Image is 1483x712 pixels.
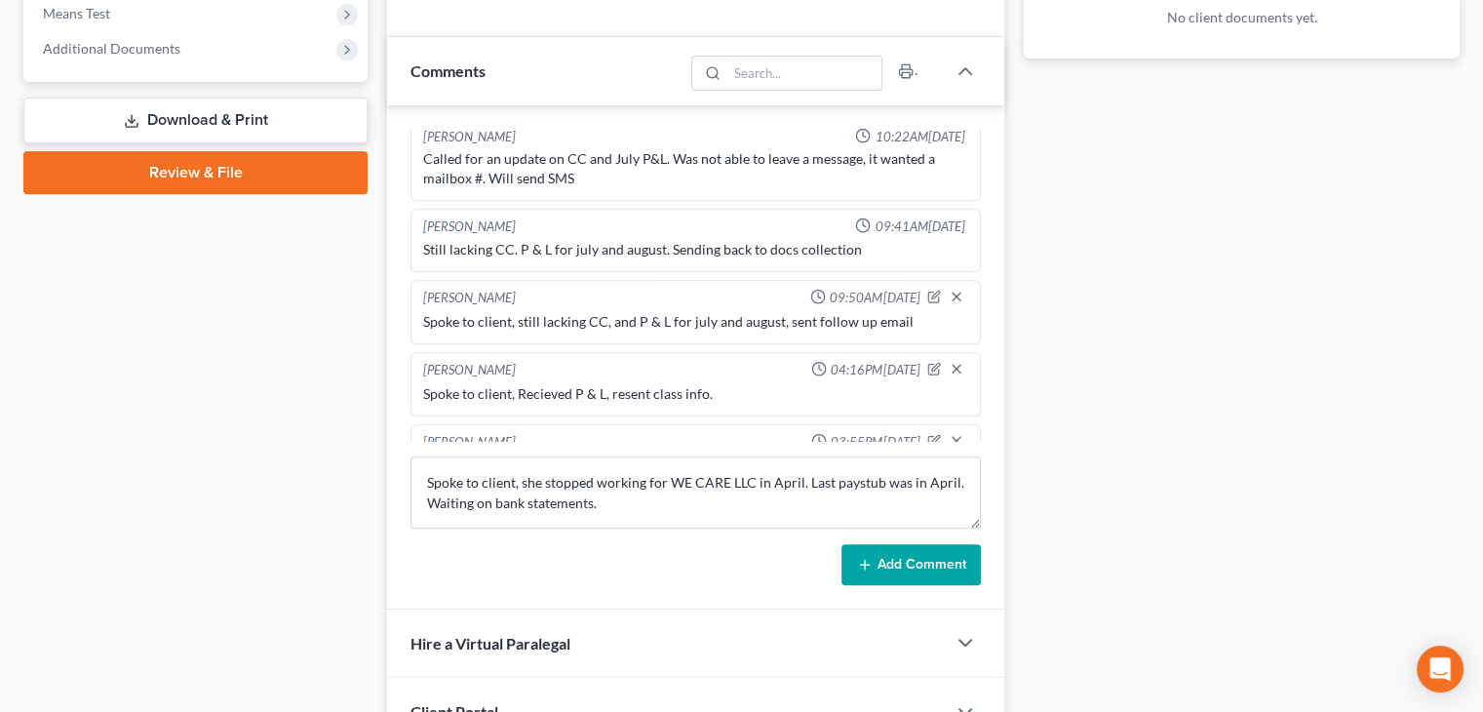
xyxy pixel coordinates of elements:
[423,384,968,404] div: Spoke to client, Recieved P & L, resent class info.
[841,544,981,585] button: Add Comment
[410,61,486,80] span: Comments
[831,361,919,379] span: 04:16PM[DATE]
[423,149,968,188] div: Called for an update on CC and July P&L. Was not able to leave a message, it wanted a mailbox #. ...
[875,128,964,146] span: 10:22AM[DATE]
[423,240,968,259] div: Still lacking CC. P & L for july and august. Sending back to docs collection
[423,218,516,236] div: [PERSON_NAME]
[23,98,368,143] a: Download & Print
[423,361,516,380] div: [PERSON_NAME]
[830,289,919,307] span: 09:50AM[DATE]
[727,57,882,90] input: Search...
[423,312,968,332] div: Spoke to client, still lacking CC, and P & L for july and august, sent follow up email
[423,289,516,308] div: [PERSON_NAME]
[423,128,516,146] div: [PERSON_NAME]
[410,634,570,653] span: Hire a Virtual Paralegal
[43,40,180,57] span: Additional Documents
[423,433,516,453] div: [PERSON_NAME]
[43,5,110,21] span: Means Test
[1039,8,1444,27] p: No client documents yet.
[875,218,964,236] span: 09:41AM[DATE]
[831,433,919,452] span: 03:55PM[DATE]
[1417,646,1463,692] div: Open Intercom Messenger
[23,151,368,194] a: Review & File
